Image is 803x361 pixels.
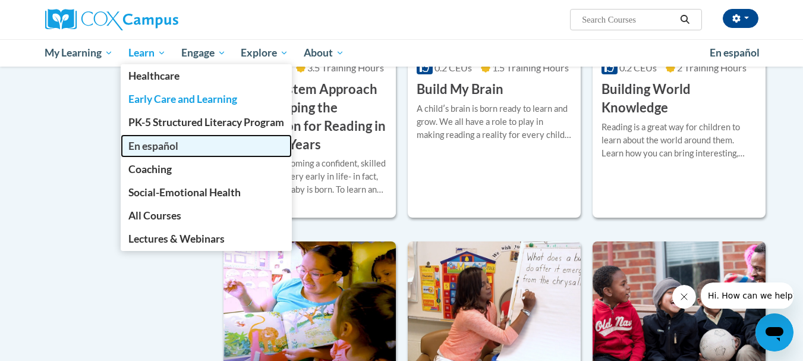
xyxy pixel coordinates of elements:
[417,102,572,142] div: A childʹs brain is born ready to learn and grow. We all have a role to play in making reading a r...
[417,80,503,99] h3: Build My Brain
[581,12,676,27] input: Search Courses
[7,8,96,18] span: Hi. How can we help?
[672,285,696,309] iframe: Close message
[128,233,225,245] span: Lectures & Webinars
[128,140,178,152] span: En español
[121,227,292,250] a: Lectures & Webinars
[121,134,292,158] a: En español
[755,313,793,351] iframe: Button to launch messaging window
[296,39,352,67] a: About
[676,12,694,27] button: Search
[232,157,388,196] div: The path to becoming a confident, skilled reader begins very early in life- in fact, even before ...
[128,93,237,105] span: Early Care and Learning
[121,158,292,181] a: Coaching
[232,80,388,153] h3: An Ecosystem Approach to Developing the Foundation for Reading in the Early Years
[45,9,178,30] img: Cox Campus
[701,282,793,309] iframe: Message from company
[619,62,657,73] span: 0.2 CEUs
[128,186,241,199] span: Social-Emotional Health
[45,9,271,30] a: Cox Campus
[677,62,747,73] span: 2 Training Hours
[434,62,472,73] span: 0.2 CEUs
[304,46,344,60] span: About
[174,39,234,67] a: Engage
[121,204,292,227] a: All Courses
[702,40,767,65] a: En español
[128,163,172,175] span: Coaching
[121,87,292,111] a: Early Care and Learning
[37,39,121,67] a: My Learning
[45,46,113,60] span: My Learning
[128,70,180,82] span: Healthcare
[27,39,776,67] div: Main menu
[128,209,181,222] span: All Courses
[710,46,760,59] span: En español
[492,62,569,73] span: 1.5 Training Hours
[602,121,757,160] div: Reading is a great way for children to learn about the world around them. Learn how you can bring...
[128,46,166,60] span: Learn
[602,80,757,117] h3: Building World Knowledge
[128,116,284,128] span: PK-5 Structured Literacy Program
[181,46,226,60] span: Engage
[121,64,292,87] a: Healthcare
[121,181,292,204] a: Social-Emotional Health
[723,9,758,28] button: Account Settings
[121,111,292,134] a: PK-5 Structured Literacy Program
[233,39,296,67] a: Explore
[241,46,288,60] span: Explore
[307,62,384,73] span: 3.5 Training Hours
[121,39,174,67] a: Learn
